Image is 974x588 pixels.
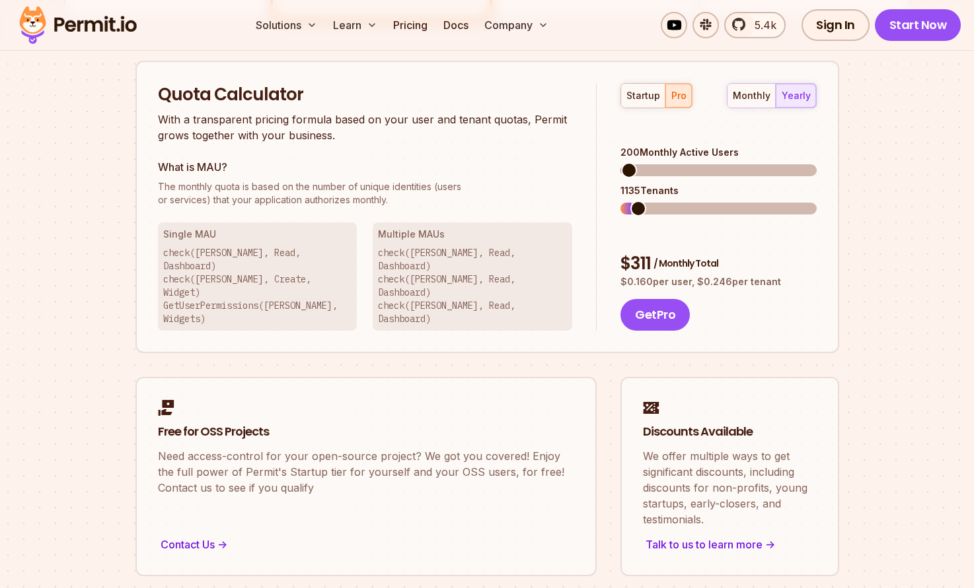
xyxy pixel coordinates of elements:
[158,83,573,107] h2: Quota Calculator
[378,228,567,241] h3: Multiple MAUs
[163,228,352,241] h3: Single MAU
[135,377,597,576] a: Free for OSS ProjectsNeed access-control for your open-source project? We got you covered! Enjoy ...
[158,180,573,193] span: The monthly quota is based on the number of unique identities (users
[802,9,870,41] a: Sign In
[158,424,574,440] h2: Free for OSS Projects
[620,299,690,331] button: GetPro
[733,89,770,102] div: monthly
[438,12,474,38] a: Docs
[724,12,786,38] a: 5.4k
[620,252,816,276] div: $ 311
[158,180,573,207] p: or services) that your application authorizes monthly.
[163,246,352,325] p: check([PERSON_NAME], Read, Dashboard) check([PERSON_NAME], Create, Widget) GetUserPermissions([PE...
[747,17,776,33] span: 5.4k
[158,448,574,496] p: Need access-control for your open-source project? We got you covered! Enjoy the full power of Per...
[643,535,817,554] div: Talk to us to learn more
[158,535,574,554] div: Contact Us
[620,275,816,288] p: $ 0.160 per user, $ 0.246 per tenant
[328,12,383,38] button: Learn
[378,246,567,325] p: check([PERSON_NAME], Read, Dashboard) check([PERSON_NAME], Read, Dashboard) check([PERSON_NAME], ...
[479,12,554,38] button: Company
[217,537,227,552] span: ->
[250,12,322,38] button: Solutions
[620,377,839,576] a: Discounts AvailableWe offer multiple ways to get significant discounts, including discounts for n...
[643,424,817,440] h2: Discounts Available
[643,448,817,527] p: We offer multiple ways to get significant discounts, including discounts for non-profits, young s...
[875,9,961,41] a: Start Now
[654,257,718,270] span: / Monthly Total
[158,159,573,175] h3: What is MAU?
[388,12,433,38] a: Pricing
[626,89,660,102] div: startup
[620,184,816,197] div: 1135 Tenants
[765,537,775,552] span: ->
[158,112,573,143] p: With a transparent pricing formula based on your user and tenant quotas, Permit grows together wi...
[620,146,816,159] div: 200 Monthly Active Users
[13,3,143,48] img: Permit logo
